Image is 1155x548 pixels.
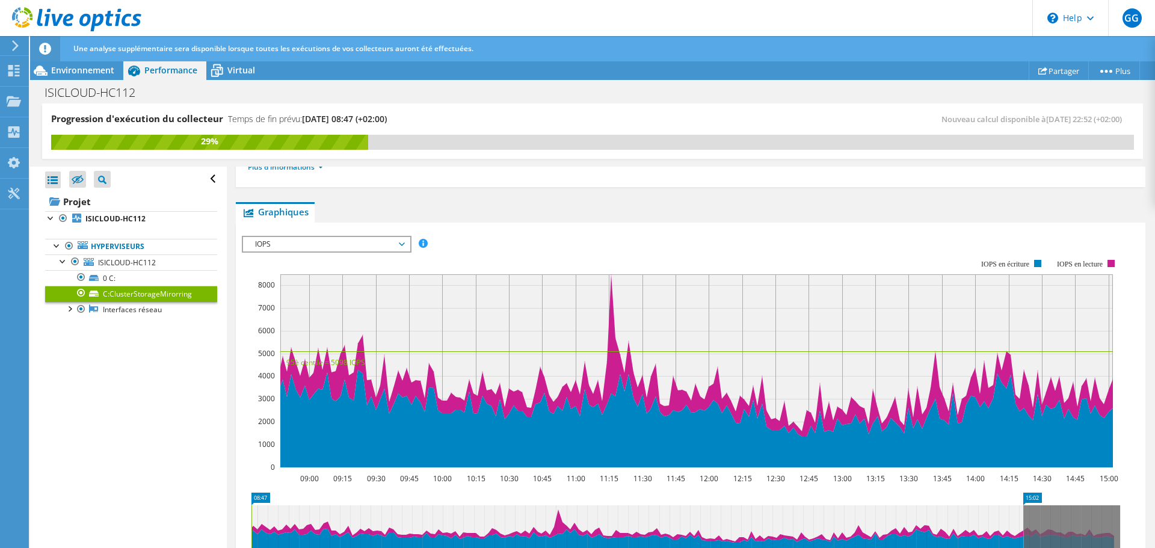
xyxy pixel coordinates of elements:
a: Partager [1029,61,1089,80]
text: 09:45 [400,473,419,484]
text: 12:30 [766,473,785,484]
a: 0 C: [45,270,217,286]
text: 8000 [258,280,275,290]
text: 12:15 [733,473,752,484]
text: 11:15 [600,473,618,484]
text: 4000 [258,371,275,381]
span: IOPS [249,237,404,251]
text: 11:45 [667,473,685,484]
text: 5000 [258,348,275,359]
span: ISICLOUD-HC112 [98,257,156,268]
a: Plus [1088,61,1140,80]
svg: \n [1047,13,1058,23]
span: Une analyse supplémentaire sera disponible lorsque toutes les exécutions de vos collecteurs auron... [73,43,473,54]
text: 14:30 [1033,473,1052,484]
div: 29% [51,135,368,148]
a: ISICLOUD-HC112 [45,211,217,227]
text: 13:00 [833,473,852,484]
text: 13:15 [866,473,885,484]
text: 09:30 [367,473,386,484]
a: C:ClusterStorageMirorring [45,286,217,301]
text: 11:00 [567,473,585,484]
span: [DATE] 08:47 (+02:00) [302,113,387,125]
text: 2000 [258,416,275,426]
text: 14:00 [966,473,985,484]
text: 14:45 [1066,473,1085,484]
text: 3000 [258,393,275,404]
span: Performance [144,64,197,76]
a: ISICLOUD-HC112 [45,254,217,270]
span: [DATE] 22:52 (+02:00) [1046,114,1122,125]
span: Nouveau calcul disponible à [941,114,1128,125]
b: ISICLOUD-HC112 [85,214,146,224]
text: 10:00 [433,473,452,484]
text: 10:30 [500,473,519,484]
text: IOPS en lecture [1057,260,1103,268]
a: Projet [45,192,217,211]
a: Hyperviseurs [45,239,217,254]
text: 0 [271,462,275,472]
span: Graphiques [242,206,309,218]
h4: Temps de fin prévu: [228,112,387,126]
text: 7000 [258,303,275,313]
a: Plus d'informations [248,162,324,172]
text: 10:45 [533,473,552,484]
text: 12:00 [700,473,718,484]
text: 09:00 [300,473,319,484]
a: Interfaces réseau [45,302,217,318]
text: 95è centile = 5098 IOPS [286,357,365,368]
text: 6000 [258,325,275,336]
text: IOPS en écriture [981,260,1029,268]
text: 11:30 [633,473,652,484]
span: Virtual [227,64,255,76]
text: 13:45 [933,473,952,484]
span: Environnement [51,64,114,76]
text: 1000 [258,439,275,449]
text: 15:00 [1100,473,1118,484]
text: 12:45 [799,473,818,484]
h1: ISICLOUD-HC112 [39,86,154,99]
text: 10:15 [467,473,485,484]
text: 14:15 [1000,473,1018,484]
span: GG [1123,8,1142,28]
text: 09:15 [333,473,352,484]
text: 13:30 [899,473,918,484]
